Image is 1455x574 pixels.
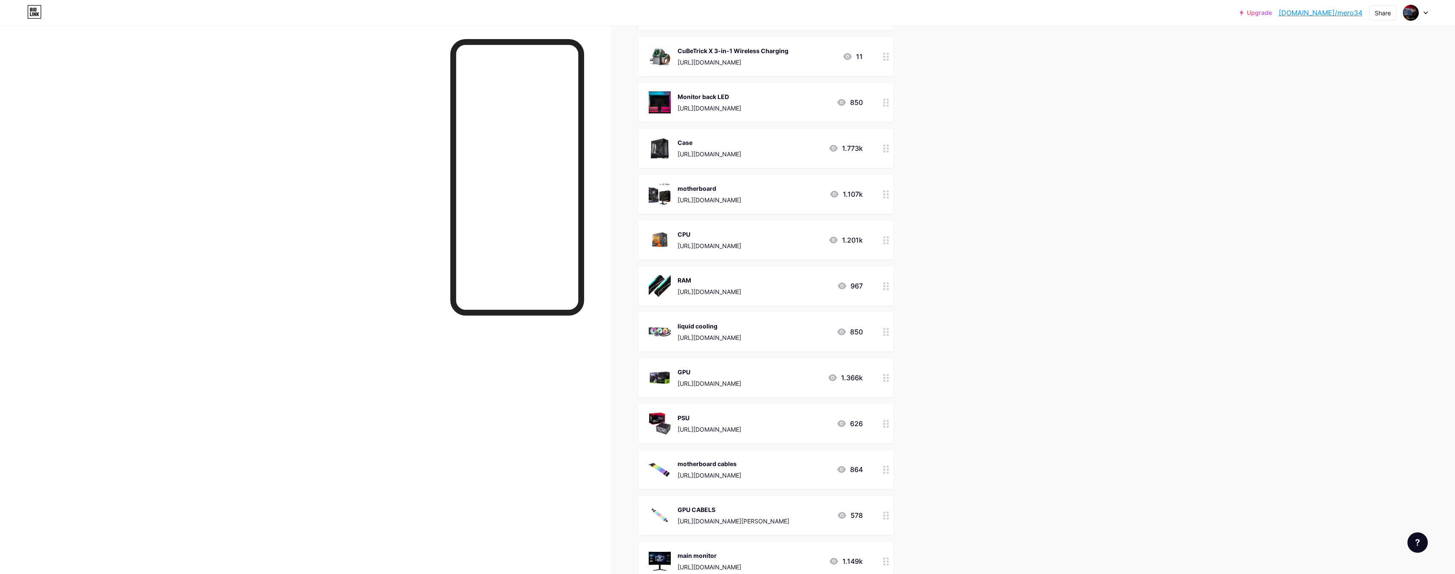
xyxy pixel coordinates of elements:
img: liquid cooling [649,321,671,343]
div: Share [1375,8,1391,17]
div: 1.201k [828,235,863,245]
img: Monitor back LED [649,91,671,113]
div: [URL][DOMAIN_NAME] [678,287,741,296]
img: Case [649,137,671,159]
img: CPU [649,229,671,251]
div: 1.107k [829,189,863,199]
div: 850 [836,97,863,107]
div: [URL][DOMAIN_NAME] [678,425,741,434]
div: [URL][DOMAIN_NAME] [678,150,741,158]
div: Case [678,138,741,147]
img: GPU [649,367,671,389]
div: 967 [837,281,863,291]
div: liquid cooling [678,322,741,331]
div: 864 [836,464,863,475]
div: GPU CABELS [678,505,789,514]
img: motherboard cables [649,458,671,481]
div: CuBeTrick X 3-in-1 Wireless Charging [678,46,788,55]
img: RAM [649,275,671,297]
div: Monitor back LED [678,92,741,101]
div: motherboard [678,184,741,193]
div: 578 [837,510,863,520]
a: [DOMAIN_NAME]/mero34 [1279,8,1362,18]
div: 11 [842,51,863,62]
div: main monitor [678,551,741,560]
a: Upgrade [1240,9,1272,16]
img: motherboard [649,183,671,205]
div: 1.366k [828,373,863,383]
div: CPU [678,230,741,239]
div: RAM [678,276,741,285]
div: PSU [678,413,741,422]
img: CuBeTrick X 3-in-1 Wireless Charging [649,45,671,68]
img: mero34 [1403,5,1419,21]
div: [URL][DOMAIN_NAME] [678,241,741,250]
div: 1.773k [828,143,863,153]
div: 1.149k [829,556,863,566]
div: [URL][DOMAIN_NAME] [678,471,741,480]
div: [URL][DOMAIN_NAME][PERSON_NAME] [678,517,789,526]
img: main monitor [649,550,671,572]
img: PSU [649,413,671,435]
div: GPU [678,368,741,376]
div: motherboard cables [678,459,741,468]
div: [URL][DOMAIN_NAME] [678,58,788,67]
div: [URL][DOMAIN_NAME] [678,104,741,113]
div: 626 [836,418,863,429]
img: GPU CABELS [649,504,671,526]
div: 850 [836,327,863,337]
div: [URL][DOMAIN_NAME] [678,333,741,342]
div: [URL][DOMAIN_NAME] [678,195,741,204]
div: [URL][DOMAIN_NAME] [678,563,741,571]
div: [URL][DOMAIN_NAME] [678,379,741,388]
